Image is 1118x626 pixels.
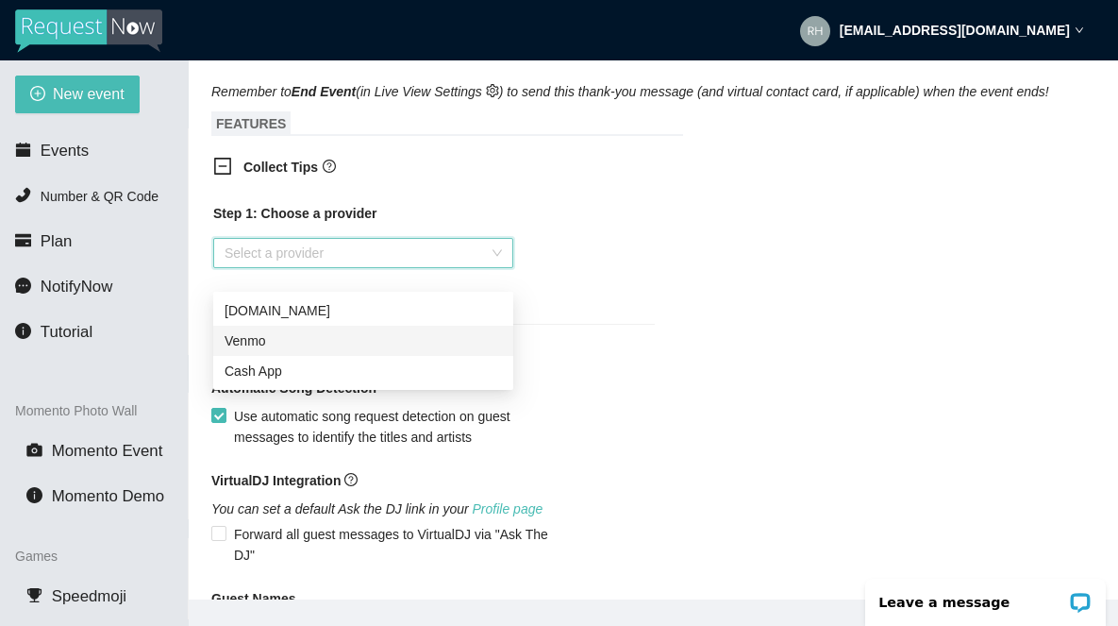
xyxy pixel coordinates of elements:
span: setting [486,84,499,97]
span: info-circle [15,323,31,339]
strong: [EMAIL_ADDRESS][DOMAIN_NAME] [840,23,1070,38]
b: Guest Names [211,591,295,606]
span: plus-circle [30,86,45,104]
i: You can set a default Ask the DJ link in your [211,501,542,516]
span: New event [53,82,125,106]
span: calendar [15,142,31,158]
span: down [1075,25,1084,35]
span: Tutorial [41,323,92,341]
span: camera [26,442,42,458]
span: credit-card [15,232,31,248]
a: Profile page [473,501,543,516]
span: Number & QR Code [41,189,159,204]
b: End Event [292,84,356,99]
div: Cash App [213,356,513,386]
span: trophy [26,587,42,603]
span: Momento Event [52,442,163,460]
span: message [15,278,31,294]
div: Cash App [225,361,502,381]
b: VirtualDJ Integration [211,473,341,488]
img: aaa7bb0bfbf9eacfe7a42b5dcf2cbb08 [800,16,830,46]
div: Venmo [225,330,502,351]
iframe: LiveChat chat widget [853,567,1118,626]
span: Forward all guest messages to VirtualDJ via "Ask The DJ" [226,524,579,566]
span: question-circle [323,160,336,173]
span: FEATURES [211,111,291,136]
span: Speedmoji [52,587,126,605]
div: PayPal.Me [213,296,513,326]
span: question-circle [344,473,358,486]
span: Momento Demo [52,487,164,505]
b: Step 1: Choose a provider [213,206,376,221]
span: Use automatic song request detection on guest messages to identify the titles and artists [226,406,579,448]
div: [DOMAIN_NAME] [225,300,502,321]
span: info-circle [26,487,42,503]
img: RequestNow [15,9,162,53]
span: NotifyNow [41,278,112,296]
b: Automatic Song Detection [211,378,376,398]
div: Collect Tipsquestion-circle [198,145,670,192]
div: Venmo [213,326,513,356]
i: Remember to (in Live View Settings ) to send this thank-you message (and virtual contact card, if... [211,84,1049,99]
span: Plan [41,232,73,250]
span: phone [15,187,31,203]
span: Events [41,142,89,160]
button: plus-circleNew event [15,76,140,113]
b: Collect Tips [243,160,318,175]
span: minus-square [213,157,232,176]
